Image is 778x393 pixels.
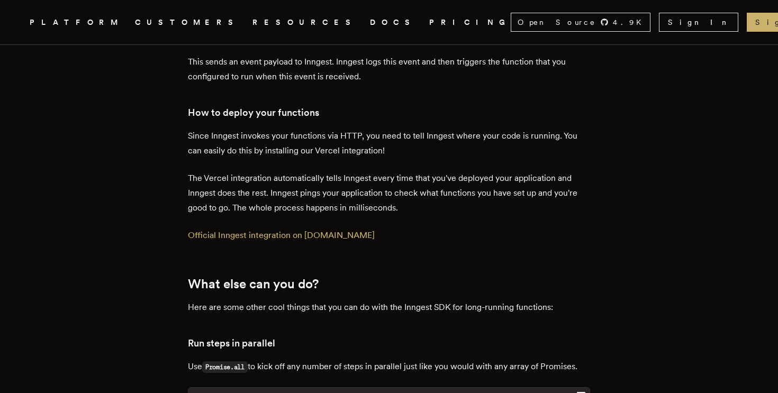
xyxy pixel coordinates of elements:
p: This sends an event payload to Inngest. Inngest logs this event and then triggers the function th... [188,54,590,84]
a: PRICING [429,16,511,29]
a: CUSTOMERS [135,16,240,29]
h3: Run steps in parallel [188,336,590,351]
p: Since Inngest invokes your functions via HTTP, you need to tell Inngest where your code is runnin... [188,129,590,158]
p: Use to kick off any number of steps in parallel just like you would with any array of Promises. [188,359,590,374]
a: DOCS [370,16,417,29]
button: PLATFORM [30,16,122,29]
a: Official Inngest integration on [DOMAIN_NAME] [188,230,375,240]
span: Open Source [518,17,596,28]
code: Promise.all [202,361,248,373]
p: The Vercel integration automatically tells Inngest every time that you've deployed your applicati... [188,171,590,215]
button: RESOURCES [252,16,357,29]
a: Sign In [659,13,738,32]
h3: How to deploy your functions [188,105,590,120]
p: Here are some other cool things that you can do with the Inngest SDK for long-running functions: [188,300,590,315]
span: 4.9 K [613,17,648,28]
h2: What else can you do? [188,277,590,291]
